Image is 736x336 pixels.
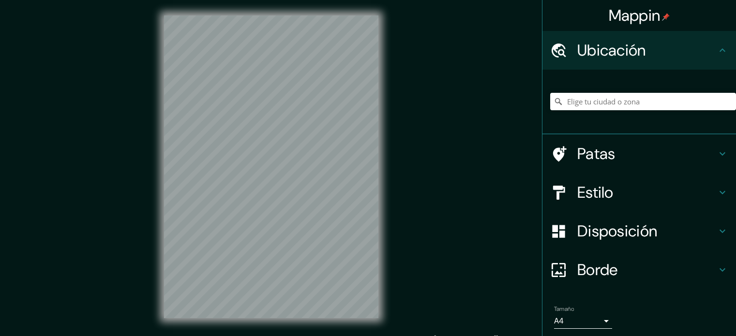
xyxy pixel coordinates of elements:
[542,134,736,173] div: Patas
[542,250,736,289] div: Borde
[542,31,736,70] div: Ubicación
[542,173,736,212] div: Estilo
[577,182,614,203] font: Estilo
[577,40,646,60] font: Ubicación
[554,316,564,326] font: A4
[550,93,736,110] input: Elige tu ciudad o zona
[650,298,725,325] iframe: Lanzador de widgets de ayuda
[662,13,670,21] img: pin-icon.png
[554,305,574,313] font: Tamaño
[164,15,378,318] canvas: Mapa
[542,212,736,250] div: Disposición
[577,221,657,241] font: Disposición
[554,313,612,329] div: A4
[577,260,618,280] font: Borde
[609,5,661,26] font: Mappin
[577,144,616,164] font: Patas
